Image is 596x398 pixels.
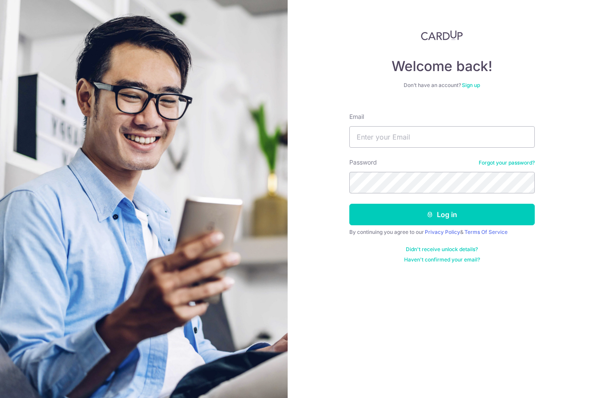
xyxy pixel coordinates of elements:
[349,126,535,148] input: Enter your Email
[349,58,535,75] h4: Welcome back!
[349,82,535,89] div: Don’t have an account?
[479,159,535,166] a: Forgot your password?
[421,30,463,40] img: CardUp Logo
[349,158,377,167] label: Password
[462,82,480,88] a: Sign up
[404,256,480,263] a: Haven't confirmed your email?
[406,246,478,253] a: Didn't receive unlock details?
[349,112,364,121] label: Email
[425,229,460,235] a: Privacy Policy
[464,229,508,235] a: Terms Of Service
[349,229,535,236] div: By continuing you agree to our &
[349,204,535,225] button: Log in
